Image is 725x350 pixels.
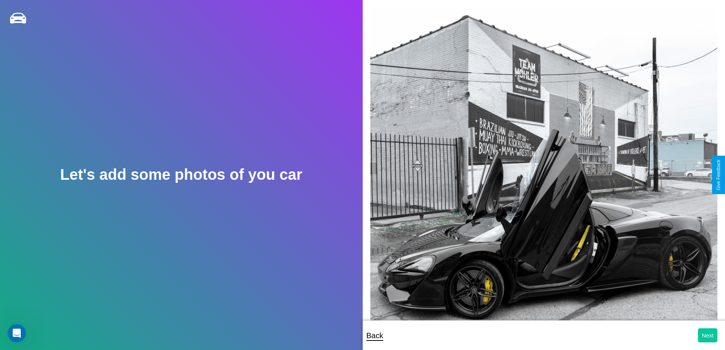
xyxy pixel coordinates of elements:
[698,328,717,342] button: Next
[370,8,718,334] img: posted
[716,160,721,190] div: Give Feedback
[60,166,302,183] h2: Let's add some photos of you car
[8,324,26,342] iframe: Intercom live chat
[366,329,383,342] p: Back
